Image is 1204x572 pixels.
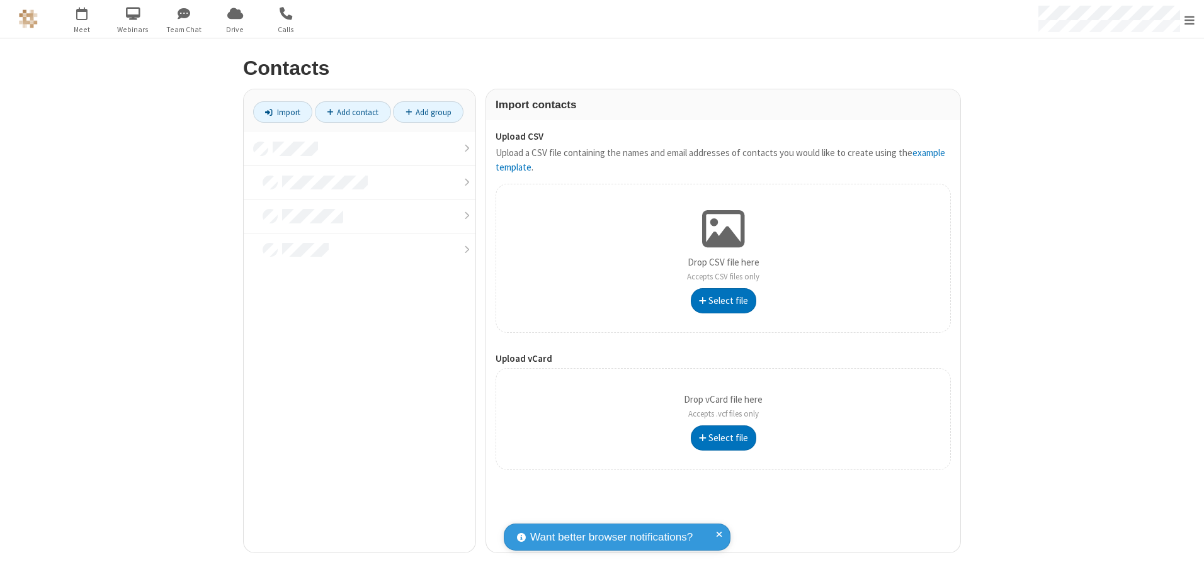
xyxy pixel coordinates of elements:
button: Select file [691,288,756,313]
a: Import [253,101,312,123]
label: Upload CSV [496,130,951,144]
p: Drop CSV file here [687,255,759,284]
span: Drive [212,24,259,35]
span: Want better browser notifications? [530,529,693,546]
a: example template [496,147,945,173]
button: Select file [691,425,756,451]
span: Accepts .vcf files only [688,408,759,419]
span: Team Chat [161,24,208,35]
h2: Contacts [243,57,961,79]
span: Webinars [110,24,157,35]
span: Accepts CSV files only [687,271,759,282]
p: Upload a CSV file containing the names and email addresses of contacts you would like to create u... [496,146,951,174]
a: Add group [393,101,463,123]
label: Upload vCard [496,352,951,366]
a: Add contact [315,101,391,123]
span: Meet [59,24,106,35]
span: Calls [263,24,310,35]
p: Drop vCard file here [684,393,763,421]
img: QA Selenium DO NOT DELETE OR CHANGE [19,9,38,28]
h3: Import contacts [496,99,951,111]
